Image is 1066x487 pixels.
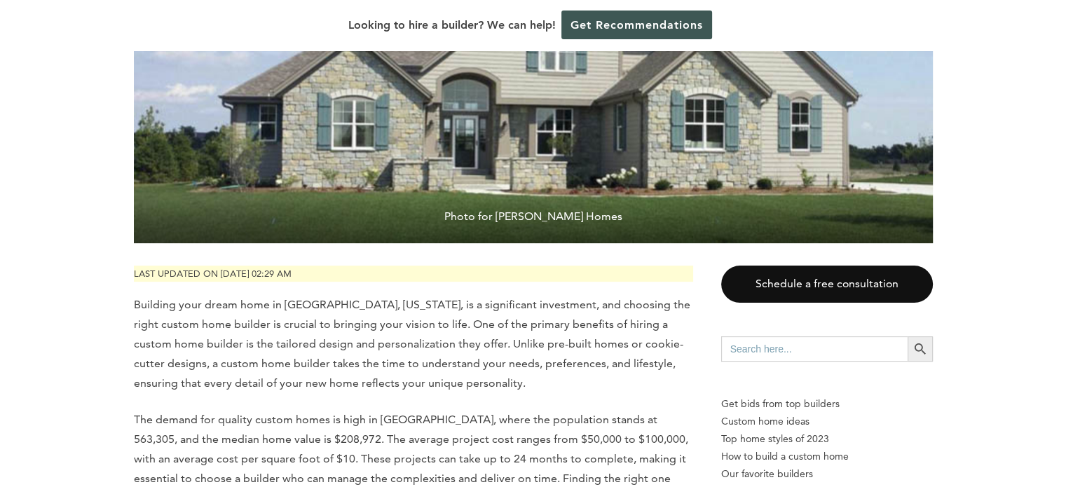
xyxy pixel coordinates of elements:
a: Custom home ideas [721,413,933,430]
a: Our favorite builders [721,465,933,483]
p: Get bids from top builders [721,395,933,413]
input: Search here... [721,336,908,362]
span: Photo for [PERSON_NAME] Homes [134,196,933,243]
svg: Search [913,341,928,357]
a: Schedule a free consultation [721,266,933,303]
p: Last updated on [DATE] 02:29 am [134,266,693,282]
a: How to build a custom home [721,448,933,465]
a: Top home styles of 2023 [721,430,933,448]
a: Get Recommendations [561,11,712,39]
p: Building your dream home in [GEOGRAPHIC_DATA], [US_STATE], is a significant investment, and choos... [134,295,693,393]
